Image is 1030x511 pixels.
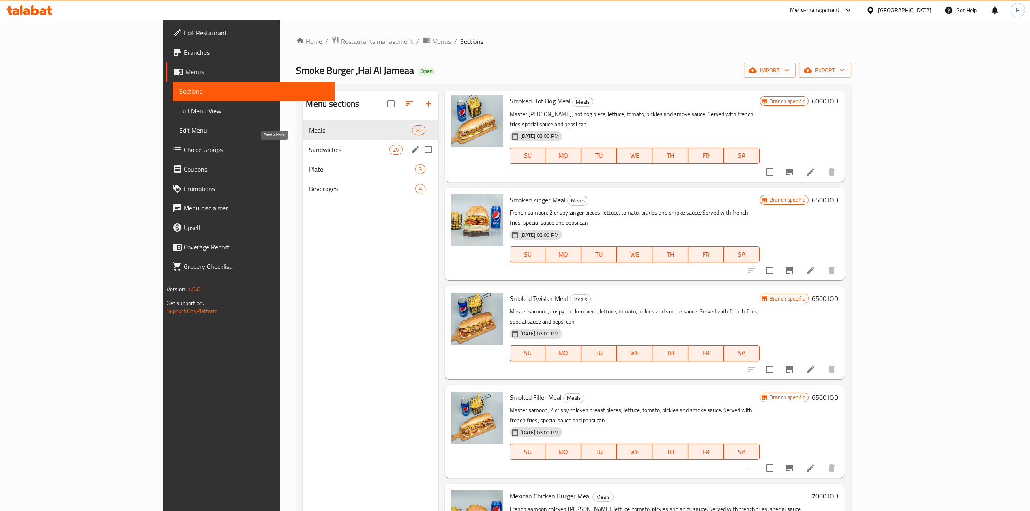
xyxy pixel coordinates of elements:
[510,246,546,262] button: SU
[620,446,649,458] span: WE
[179,125,328,135] span: Edit Menu
[564,393,584,403] span: Meals
[617,246,652,262] button: WE
[510,148,546,164] button: SU
[688,148,724,164] button: FR
[419,94,438,114] button: Add section
[389,145,402,155] div: items
[167,284,187,294] span: Version:
[510,490,591,502] span: Mexican Chicken Burger Meal
[510,307,760,327] p: Master samoon, crispy chicken piece, lettuce, tomato, pickles and smoke sauce. Served with french...
[806,167,815,177] a: Edit menu item
[166,43,335,62] a: Branches
[415,164,425,174] div: items
[727,249,756,260] span: SA
[750,65,789,75] span: import
[309,145,389,155] span: Sandwiches
[399,94,419,114] span: Sort sections
[822,360,841,379] button: delete
[166,159,335,179] a: Coupons
[812,95,838,107] h6: 6000 IQD
[510,405,760,425] p: Master samoon, 2 crispy chicken breast pieces, lettuce, tomato, pickles and smoke sauce. Served w...
[812,490,838,502] h6: 7000 IQD
[652,246,688,262] button: TH
[806,463,815,473] a: Edit menu item
[451,392,503,444] img: Smoked Filler Meal
[513,347,543,359] span: SU
[766,97,808,105] span: Branch specific
[303,120,438,140] div: Meals20
[620,347,649,359] span: WE
[724,246,760,262] button: SA
[549,249,578,260] span: MO
[184,262,328,271] span: Grocery Checklist
[584,150,614,161] span: TU
[617,444,652,460] button: WE
[620,150,649,161] span: WE
[173,120,335,140] a: Edit Menu
[652,345,688,361] button: TH
[799,63,851,78] button: export
[780,360,799,379] button: Branch-specific-item
[761,459,778,477] span: Select to update
[416,185,425,193] span: 4
[581,246,617,262] button: TU
[423,36,451,47] a: Menus
[513,249,543,260] span: SU
[691,249,721,260] span: FR
[878,6,931,15] div: [GEOGRAPHIC_DATA]
[727,446,756,458] span: SA
[390,146,402,154] span: 20
[309,164,415,174] span: Plate
[656,249,685,260] span: TH
[510,194,566,206] span: Smoked Zinger Meal
[724,444,760,460] button: SA
[652,148,688,164] button: TH
[184,164,328,174] span: Coupons
[822,261,841,280] button: delete
[549,347,578,359] span: MO
[812,293,838,304] h6: 6500 IQD
[570,295,590,304] span: Meals
[166,62,335,82] a: Menus
[549,150,578,161] span: MO
[173,82,335,101] a: Sections
[296,61,414,79] span: Smoke Burger ,Hai Al Jameaa
[184,203,328,213] span: Menu disclaimer
[517,429,562,436] span: [DATE] 03:00 PM
[592,492,614,502] div: Meals
[416,36,419,46] li: /
[572,97,593,107] div: Meals
[417,68,436,75] span: Open
[416,165,425,173] span: 3
[451,293,503,345] img: Smoked Twister Meal
[568,196,588,205] span: Meals
[790,5,840,15] div: Menu-management
[766,295,808,303] span: Branch specific
[727,347,756,359] span: SA
[303,179,438,198] div: Beverages4
[656,150,685,161] span: TH
[688,444,724,460] button: FR
[412,127,425,134] span: 20
[341,36,413,46] span: Restaurants management
[766,393,808,401] span: Branch specific
[563,393,584,403] div: Meals
[296,36,851,47] nav: breadcrumb
[513,150,543,161] span: SU
[766,196,808,204] span: Branch specific
[184,28,328,38] span: Edit Restaurant
[688,345,724,361] button: FR
[517,330,562,337] span: [DATE] 03:00 PM
[581,345,617,361] button: TU
[417,67,436,76] div: Open
[303,117,438,202] nav: Menu sections
[617,148,652,164] button: WE
[1016,6,1019,15] span: H
[727,150,756,161] span: SA
[652,444,688,460] button: TH
[584,249,614,260] span: TU
[581,444,617,460] button: TU
[806,266,815,275] a: Edit menu item
[184,223,328,232] span: Upsell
